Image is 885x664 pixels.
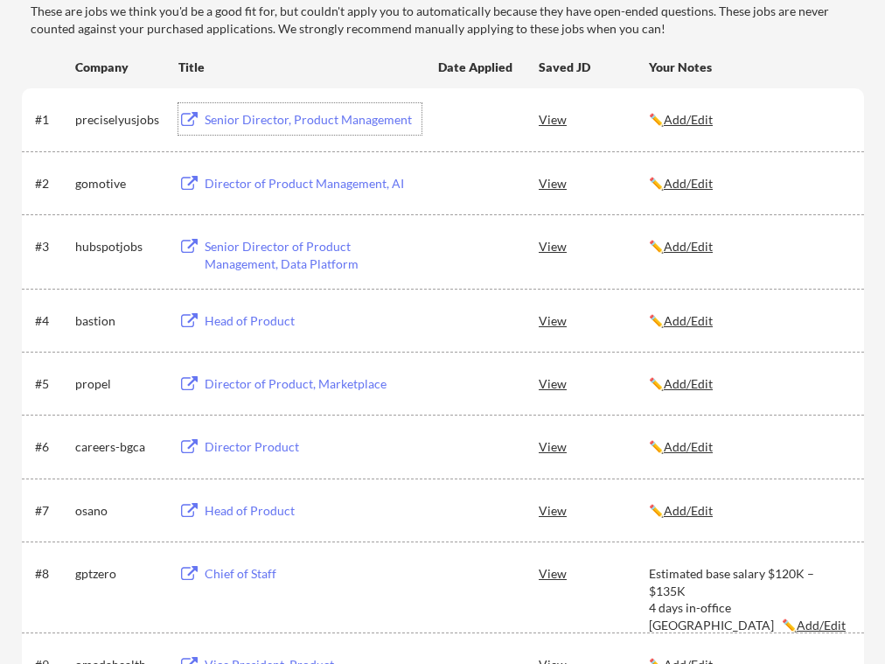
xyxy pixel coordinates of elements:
[539,304,649,336] div: View
[75,59,163,76] div: Company
[664,239,713,254] u: Add/Edit
[664,112,713,127] u: Add/Edit
[649,502,848,520] div: ✏️
[649,438,848,456] div: ✏️
[35,565,69,583] div: #8
[35,175,69,192] div: #2
[664,503,713,518] u: Add/Edit
[35,502,69,520] div: #7
[35,238,69,255] div: #3
[205,175,422,192] div: Director of Product Management, AI
[35,438,69,456] div: #6
[539,494,649,526] div: View
[539,51,649,82] div: Saved JD
[75,312,163,330] div: bastion
[205,238,422,272] div: Senior Director of Product Management, Data Platform
[649,111,848,129] div: ✏️
[539,430,649,462] div: View
[75,175,163,192] div: gomotive
[75,565,163,583] div: gptzero
[664,313,713,328] u: Add/Edit
[31,3,864,37] div: These are jobs we think you'd be a good fit for, but couldn't apply you to automatically because ...
[75,438,163,456] div: careers-bgca
[539,367,649,399] div: View
[75,111,163,129] div: preciselyusjobs
[797,618,846,633] u: Add/Edit
[539,230,649,262] div: View
[75,238,163,255] div: hubspotjobs
[438,59,515,76] div: Date Applied
[664,439,713,454] u: Add/Edit
[649,565,848,633] div: Estimated base salary $120K – $135K 4 days in-office [GEOGRAPHIC_DATA] ✏️
[178,59,422,76] div: Title
[649,312,848,330] div: ✏️
[205,565,422,583] div: Chief of Staff
[35,375,69,393] div: #5
[75,502,163,520] div: osano
[205,502,422,520] div: Head of Product
[75,375,163,393] div: propel
[664,176,713,191] u: Add/Edit
[205,375,422,393] div: Director of Product, Marketplace
[205,111,422,129] div: Senior Director, Product Management
[649,59,848,76] div: Your Notes
[539,103,649,135] div: View
[205,438,422,456] div: Director Product
[649,238,848,255] div: ✏️
[35,312,69,330] div: #4
[649,375,848,393] div: ✏️
[649,175,848,192] div: ✏️
[35,111,69,129] div: #1
[539,557,649,589] div: View
[205,312,422,330] div: Head of Product
[539,167,649,199] div: View
[664,376,713,391] u: Add/Edit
